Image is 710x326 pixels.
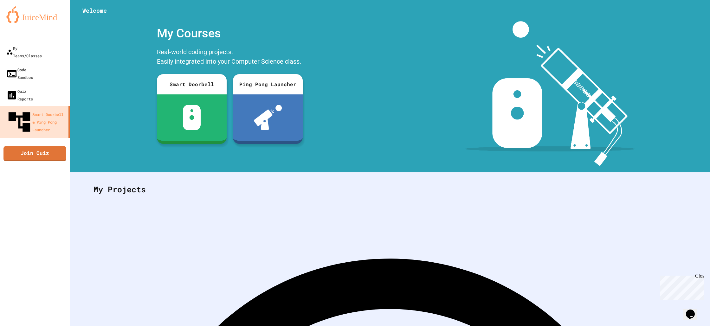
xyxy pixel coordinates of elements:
div: Smart Doorbell & Ping Pong Launcher [6,109,66,135]
div: My Courses [154,21,306,46]
img: banner-image-my-projects.png [465,21,635,166]
iframe: chat widget [683,301,704,320]
div: Ping Pong Launcher [233,74,303,94]
img: logo-orange.svg [6,6,63,23]
a: Join Quiz [3,146,66,161]
div: Code Sandbox [6,66,33,81]
div: Chat with us now!Close [3,3,44,40]
img: ppl-with-ball.png [254,105,282,130]
div: My Projects [87,177,693,202]
div: Quiz Reports [6,87,33,103]
div: My Teams/Classes [6,44,42,60]
iframe: chat widget [657,273,704,300]
div: Smart Doorbell [157,74,227,94]
img: sdb-white.svg [183,105,201,130]
div: Real-world coding projects. Easily integrated into your Computer Science class. [154,46,306,69]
